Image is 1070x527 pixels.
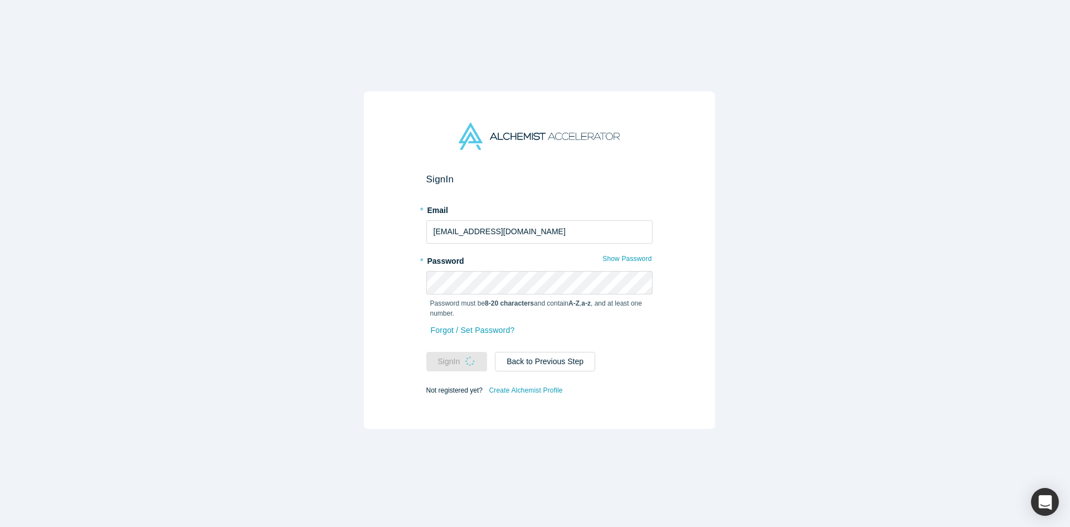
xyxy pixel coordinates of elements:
strong: A-Z [568,299,580,307]
a: Forgot / Set Password? [430,321,515,340]
a: Create Alchemist Profile [488,383,563,398]
h2: Sign In [426,173,653,185]
button: SignIn [426,352,488,371]
strong: 8-20 characters [485,299,534,307]
button: Back to Previous Step [495,352,595,371]
img: Alchemist Accelerator Logo [459,123,619,150]
button: Show Password [602,252,652,266]
label: Email [426,201,653,216]
strong: a-z [581,299,591,307]
span: Not registered yet? [426,386,483,394]
p: Password must be and contain , , and at least one number. [430,298,649,318]
label: Password [426,252,653,267]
